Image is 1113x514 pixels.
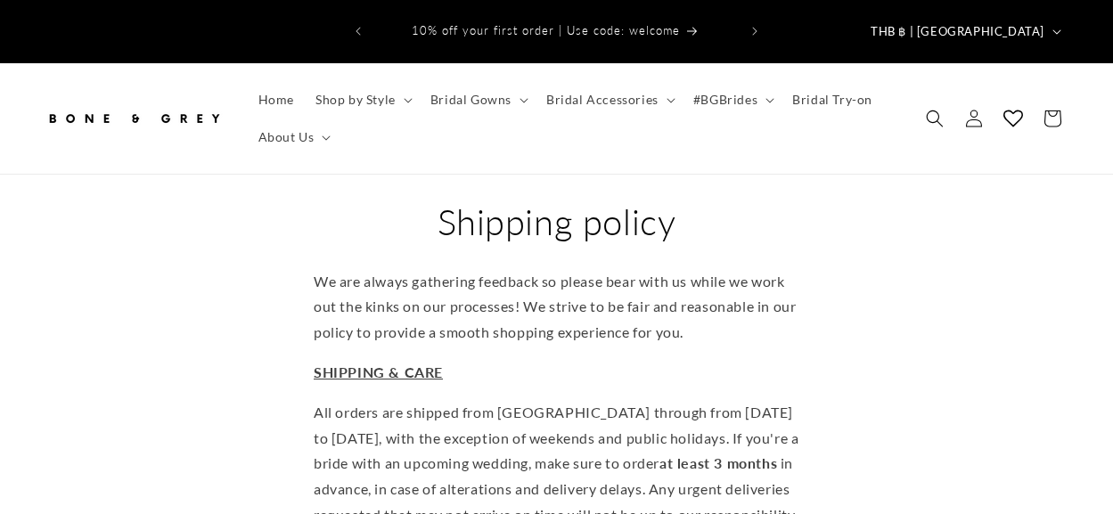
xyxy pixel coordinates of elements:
[735,14,774,48] button: Next announcement
[430,92,511,108] span: Bridal Gowns
[412,23,680,37] span: 10% off your first order | Use code: welcome
[915,99,954,138] summary: Search
[248,118,339,156] summary: About Us
[258,129,315,145] span: About Us
[314,363,443,380] span: SHIPPING & CARE
[546,92,659,108] span: Bridal Accessories
[248,81,305,118] a: Home
[258,92,294,108] span: Home
[339,14,378,48] button: Previous announcement
[782,81,883,118] a: Bridal Try-on
[45,99,223,138] img: Bone and Grey Bridal
[420,81,536,118] summary: Bridal Gowns
[314,273,796,341] span: We are always gathering feedback so please bear with us while we work out the kinks on our proces...
[536,81,683,118] summary: Bridal Accessories
[315,92,396,108] span: Shop by Style
[683,81,782,118] summary: #BGBrides
[792,92,872,108] span: Bridal Try-on
[314,199,799,245] h1: Shipping policy
[305,81,420,118] summary: Shop by Style
[38,92,230,144] a: Bone and Grey Bridal
[860,14,1068,48] button: THB ฿ | [GEOGRAPHIC_DATA]
[659,454,777,471] strong: at least 3 months
[871,23,1044,41] span: THB ฿ | [GEOGRAPHIC_DATA]
[693,92,757,108] span: #BGBrides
